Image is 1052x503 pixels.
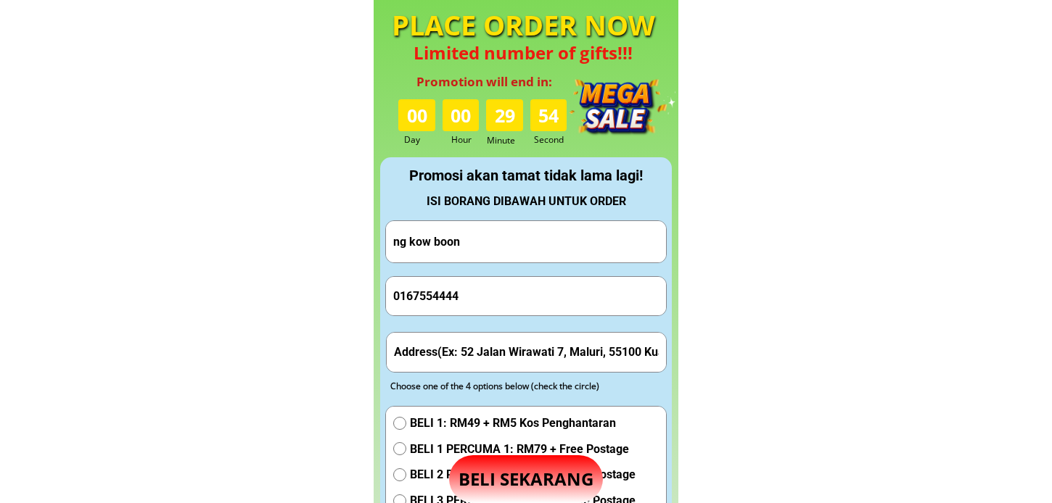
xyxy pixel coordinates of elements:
[410,440,636,459] span: BELI 1 PERCUMA 1: RM79 + Free Postage
[487,133,527,147] h3: Minute
[390,333,663,371] input: Address(Ex: 52 Jalan Wirawati 7, Maluri, 55100 Kuala Lumpur)
[410,465,636,484] span: BELI 2 PERCUMA 2: RM119 + Free Postage
[381,192,671,211] div: ISI BORANG DIBAWAH UNTUK ORDER
[390,277,662,315] input: Phone Number/ Nombor Telefon
[390,221,662,262] input: Your Full Name/ Nama Penuh
[534,133,570,146] h3: Second
[400,72,567,91] h3: Promotion will end in:
[381,164,671,187] div: Promosi akan tamat tidak lama lagi!
[410,414,636,433] span: BELI 1: RM49 + RM5 Kos Penghantaran
[390,379,636,393] div: Choose one of the 4 options below (check the circle)
[449,455,603,503] p: BELI SEKARANG
[404,133,441,146] h3: Day
[386,6,660,44] h4: PLACE ORDER NOW
[451,133,482,146] h3: Hour
[395,43,652,64] h4: Limited number of gifts!!!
